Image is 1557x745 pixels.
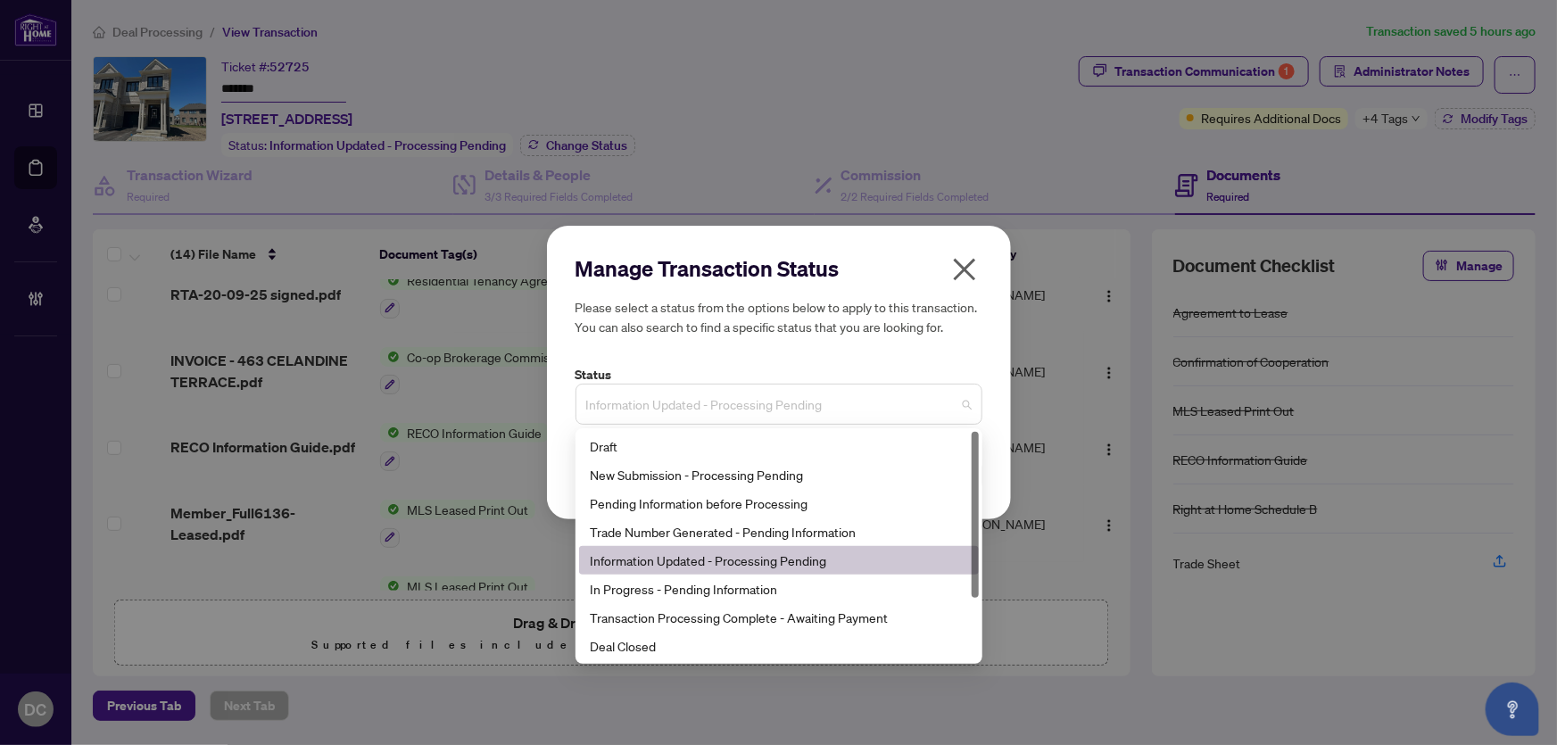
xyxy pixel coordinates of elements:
div: Information Updated - Processing Pending [590,550,968,570]
div: Draft [590,436,968,456]
div: Transaction Processing Complete - Awaiting Payment [579,603,979,632]
div: In Progress - Pending Information [590,579,968,599]
div: Pending Information before Processing [590,493,968,513]
div: Transaction Processing Complete - Awaiting Payment [590,608,968,627]
span: Information Updated - Processing Pending [586,387,972,421]
div: Pending Information before Processing [579,489,979,517]
h5: Please select a status from the options below to apply to this transaction. You can also search t... [576,297,982,336]
div: Information Updated - Processing Pending [579,546,979,575]
div: Deal Closed [590,636,968,656]
label: Status [576,365,982,385]
div: Trade Number Generated - Pending Information [579,517,979,546]
div: In Progress - Pending Information [579,575,979,603]
div: Draft [579,432,979,460]
div: New Submission - Processing Pending [579,460,979,489]
div: New Submission - Processing Pending [590,465,968,484]
div: Deal Closed [579,632,979,660]
div: Trade Number Generated - Pending Information [590,522,968,542]
h2: Manage Transaction Status [576,254,982,283]
span: close [950,255,979,284]
button: Open asap [1486,683,1539,736]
